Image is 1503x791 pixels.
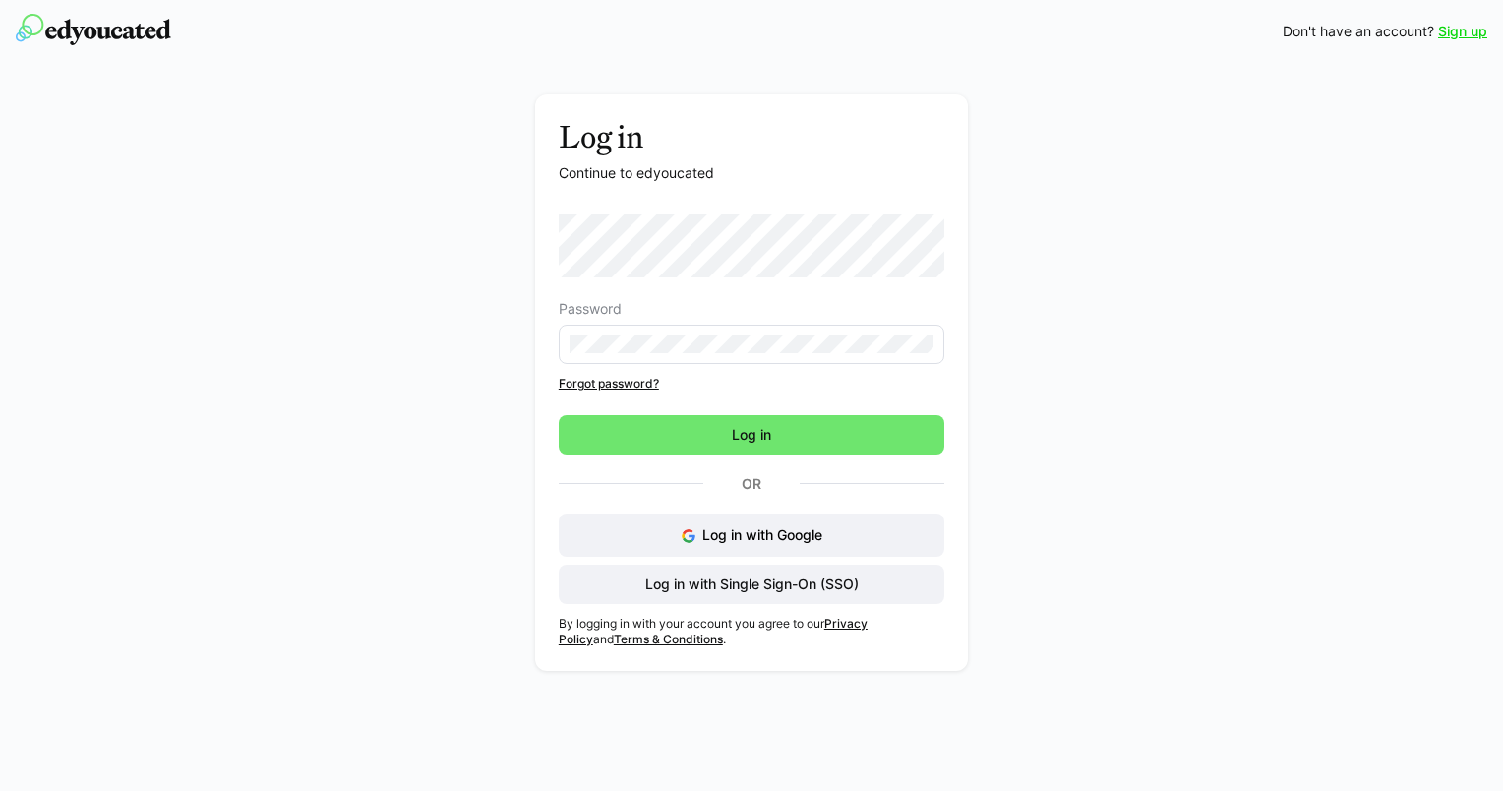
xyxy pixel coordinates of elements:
p: Continue to edyoucated [559,163,944,183]
p: Or [703,470,800,498]
a: Privacy Policy [559,616,868,646]
button: Log in with Single Sign-On (SSO) [559,565,944,604]
span: Log in [729,425,774,445]
span: Log in with Google [702,526,822,543]
span: Log in with Single Sign-On (SSO) [642,575,862,594]
img: edyoucated [16,14,171,45]
button: Log in [559,415,944,455]
span: Password [559,301,622,317]
a: Sign up [1438,22,1487,41]
a: Terms & Conditions [614,632,723,646]
h3: Log in [559,118,944,155]
span: Don't have an account? [1283,22,1434,41]
a: Forgot password? [559,376,944,392]
button: Log in with Google [559,514,944,557]
p: By logging in with your account you agree to our and . [559,616,944,647]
